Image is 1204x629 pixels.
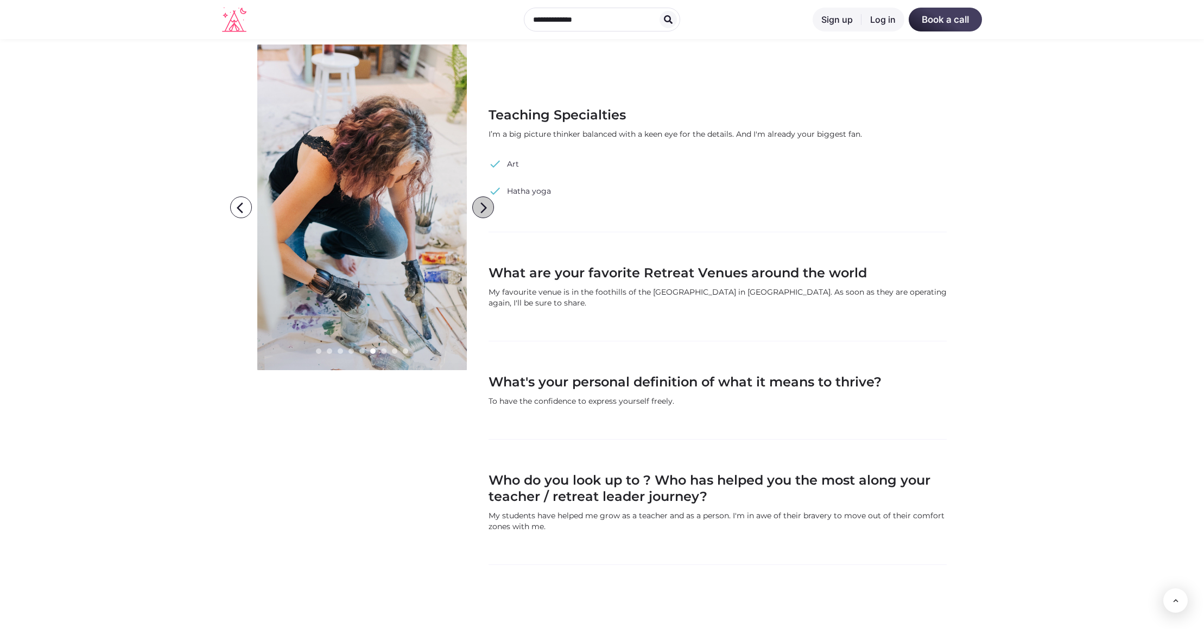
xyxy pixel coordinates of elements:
a: check Art [489,156,519,172]
div: My students have helped me grow as a teacher and as a person. I'm in awe of their bravery to move... [489,510,947,532]
a: check Hatha yoga [489,183,551,199]
span: check [489,183,502,199]
h3: Teaching Specialties [489,107,947,123]
h3: What are your favorite Retreat Venues around the world [489,265,947,281]
div: I’m a big picture thinker balanced with a keen eye for the details. And I'm already your biggest ... [489,129,947,139]
i: arrow_back_ios [232,197,254,219]
a: Book a call [909,8,982,31]
span: check [489,156,502,172]
div: To have the confidence to express yourself freely. [489,396,947,406]
div: My favourite venue is in the foothills of the [GEOGRAPHIC_DATA] in [GEOGRAPHIC_DATA]. As soon as ... [489,287,947,308]
a: Sign up [813,8,861,31]
h3: Who do you look up to ? Who has helped you the most along your teacher / retreat leader journey? [489,472,947,505]
i: arrow_forward_ios [473,197,495,219]
a: Log in [861,8,904,31]
h3: What's your personal definition of what it means to thrive? [489,374,947,390]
